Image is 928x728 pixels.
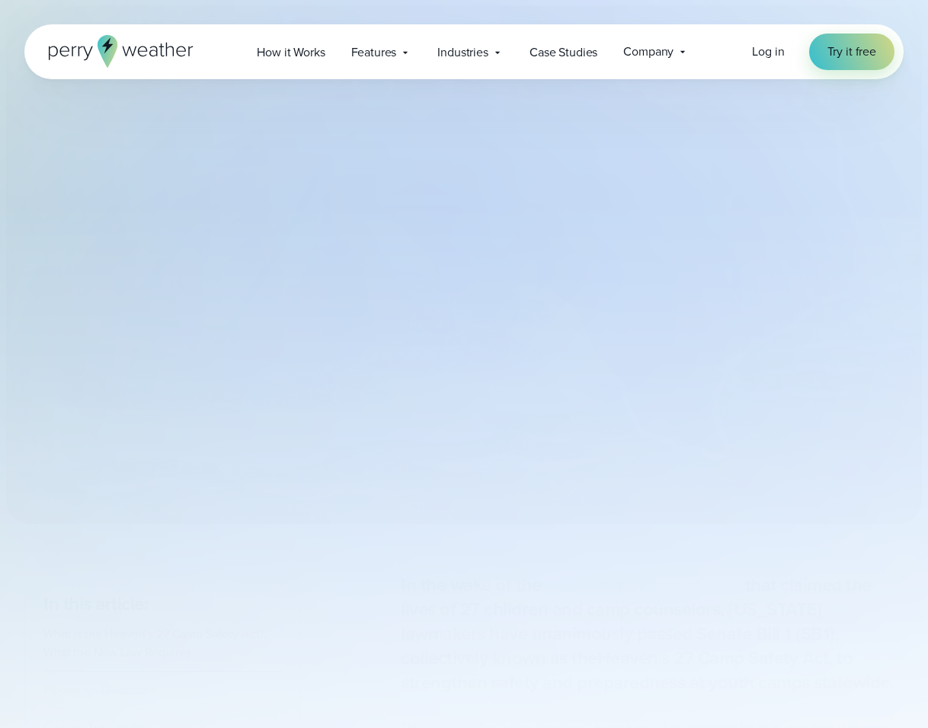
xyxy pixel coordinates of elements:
span: Case Studies [530,43,597,62]
span: Features [351,43,397,62]
span: How it Works [257,43,325,62]
span: Log in [752,43,784,60]
a: Log in [752,43,784,61]
span: Industries [437,43,488,62]
a: Case Studies [517,37,610,68]
a: How it Works [244,37,338,68]
span: Company [623,43,674,61]
span: Try it free [827,43,876,61]
a: Try it free [809,34,894,70]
